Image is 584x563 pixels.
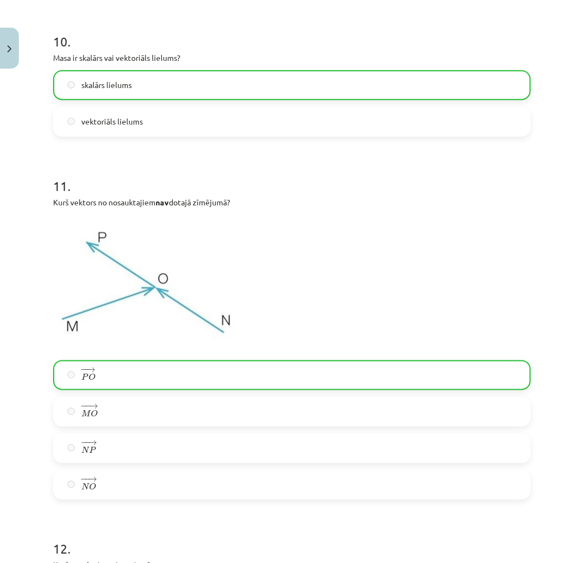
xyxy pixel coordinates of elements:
[81,374,89,381] span: P
[84,477,86,482] span: −
[81,368,88,373] span: −
[53,197,531,208] p: Kurš vektors no nosauktajiem dotajā zīmējumā?
[89,404,98,409] span: →
[89,447,96,454] span: P
[81,441,88,446] span: −
[81,410,91,417] span: M
[87,368,96,373] span: →
[81,477,88,482] span: −
[88,441,97,446] span: →
[68,118,75,125] input: vektoriāls lielums
[84,368,85,373] span: −
[81,447,89,454] span: N
[53,14,531,49] h1: 10 .
[89,374,95,381] span: O
[156,197,169,207] strong: nav
[68,81,75,89] input: skalārs lielums
[91,410,97,417] span: O
[81,79,132,91] span: skalārs lielums
[7,45,12,53] img: icon-close-lesson-0947bae3869378f0d4975bcd49f059093ad1ed9edebbc8119c70593378902aed.svg
[85,404,89,409] span: −
[84,441,86,446] span: −
[53,522,531,556] h1: 12 .
[53,159,531,193] h1: 11 .
[53,52,531,64] p: Masa ir skalārs vai vektoriāls lielums?
[81,404,88,409] span: −
[81,483,89,490] span: N
[90,483,96,490] span: O
[88,477,97,482] span: →
[81,116,143,127] span: vektoriāls lielums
